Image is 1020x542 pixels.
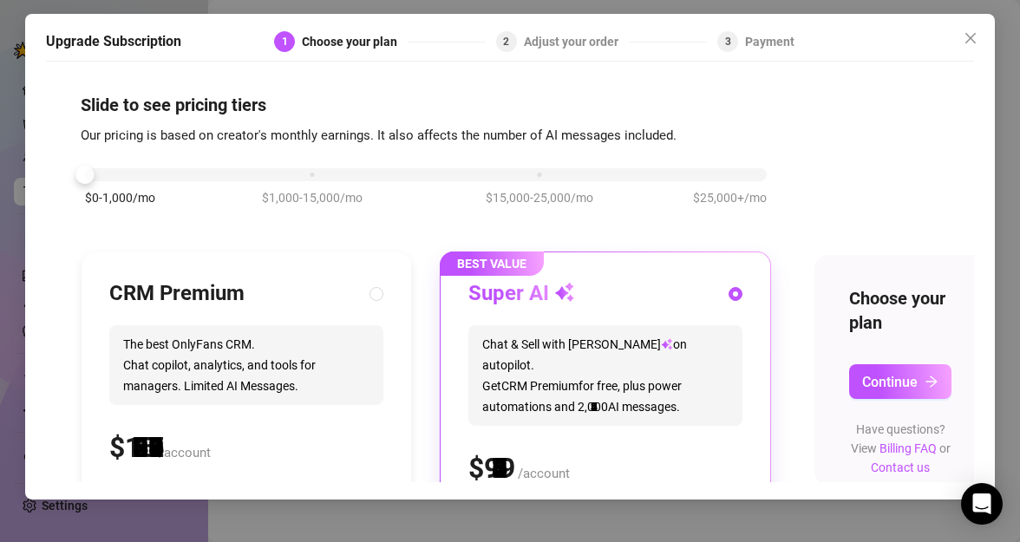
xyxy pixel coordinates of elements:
a: Billing FAQ [879,441,937,455]
span: arrow-right [925,375,938,389]
button: Close [957,24,984,52]
div: Payment [745,31,794,52]
div: Adjust your order [524,31,629,52]
span: The best OnlyFans CRM. Chat copilot, analytics, and tools for managers. Limited AI Messages. [109,325,383,405]
a: Contact us [871,460,930,474]
span: $0-1,000/mo [85,188,155,207]
span: /account [159,445,211,460]
div: Open Intercom Messenger [961,483,1003,525]
h4: Choose your plan [849,286,951,335]
h4: Slide to see pricing tiers [81,93,938,117]
button: Continuearrow-right [849,364,951,399]
span: /account [518,466,570,481]
span: 3 [725,36,731,48]
span: Close [957,31,984,45]
h3: Super AI [468,280,575,308]
span: $15,000-25,000/mo [486,188,593,207]
span: BEST VALUE [440,251,544,276]
span: $1,000-15,000/mo [262,188,363,207]
span: close [964,31,977,45]
span: Our pricing is based on creator's monthly earnings. It also affects the number of AI messages inc... [81,127,677,143]
span: Continue [862,374,918,390]
span: 1 [282,36,288,48]
span: Have questions? View or [851,422,951,474]
span: 2 [503,36,509,48]
h3: CRM Premium [109,280,245,308]
span: $25,000+/mo [693,188,767,207]
span: Chat & Sell with [PERSON_NAME] on autopilot. Get CRM Premium for free, plus power automations and... [468,325,742,426]
span: $ [468,452,515,485]
h5: Upgrade Subscription [46,31,181,52]
div: Choose your plan [302,31,408,52]
span: $ [109,431,156,464]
